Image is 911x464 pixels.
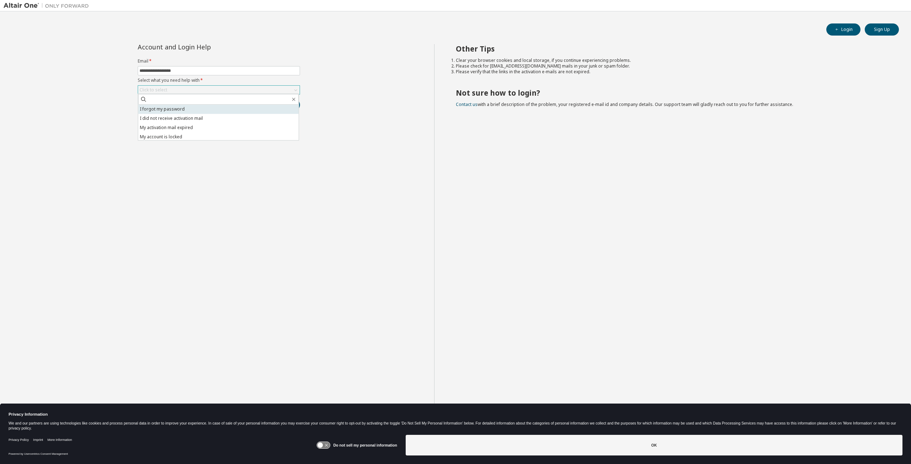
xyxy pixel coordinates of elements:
img: Altair One [4,2,93,9]
a: Contact us [456,101,478,107]
div: Click to select [139,87,167,93]
button: Login [826,23,860,36]
button: Sign Up [865,23,899,36]
label: Email [138,58,300,64]
li: Please check for [EMAIL_ADDRESS][DOMAIN_NAME] mails in your junk or spam folder. [456,63,886,69]
div: Click to select [138,86,300,94]
li: Clear your browser cookies and local storage, if you continue experiencing problems. [456,58,886,63]
li: I forgot my password [138,105,299,114]
span: with a brief description of the problem, your registered e-mail id and company details. Our suppo... [456,101,793,107]
h2: Not sure how to login? [456,88,886,97]
h2: Other Tips [456,44,886,53]
li: Please verify that the links in the activation e-mails are not expired. [456,69,886,75]
div: Account and Login Help [138,44,268,50]
label: Select what you need help with [138,78,300,83]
